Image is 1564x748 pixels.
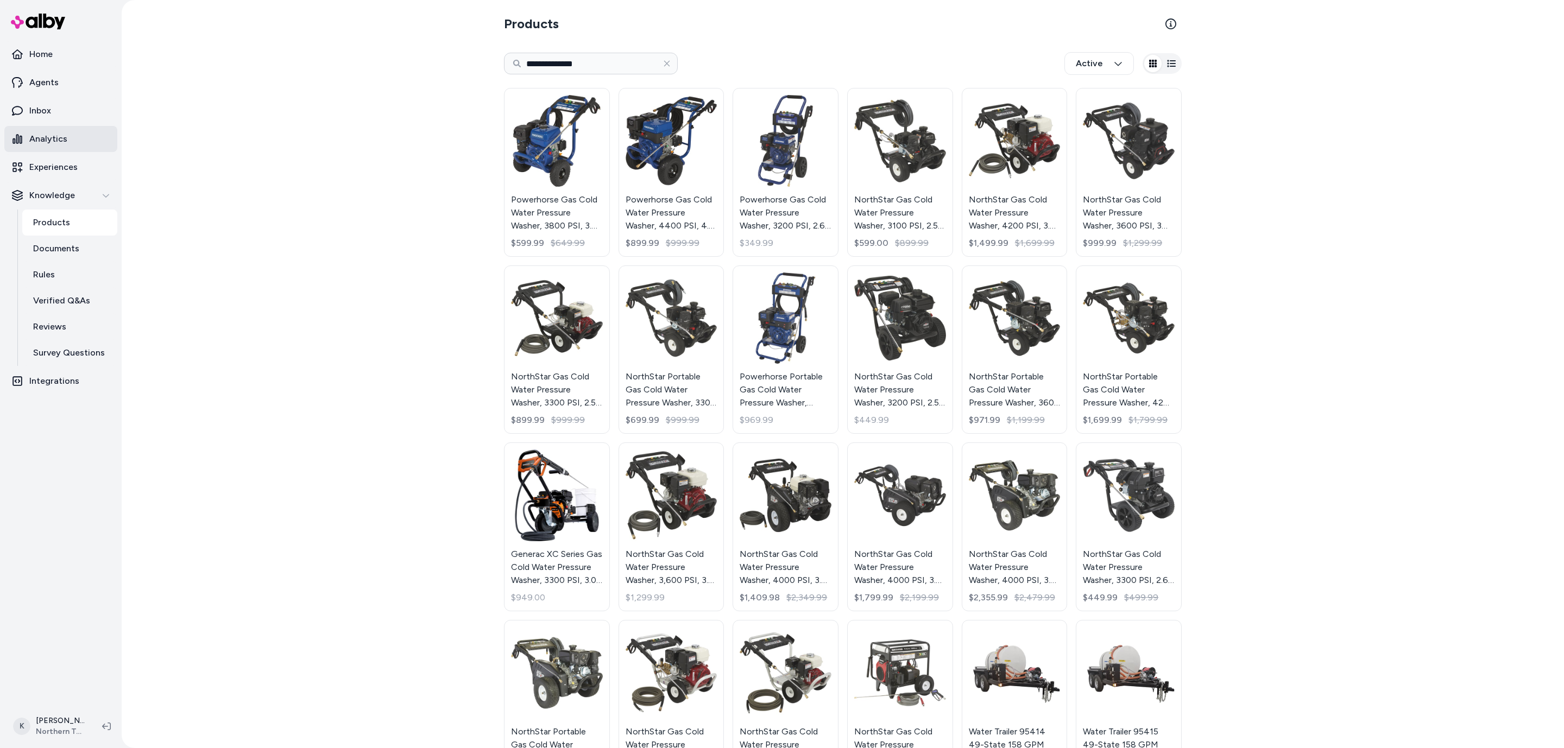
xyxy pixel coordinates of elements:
a: Reviews [22,314,117,340]
a: Inbox [4,98,117,124]
p: Experiences [29,161,78,174]
a: Verified Q&As [22,288,117,314]
a: Rules [22,262,117,288]
a: NorthStar Gas Cold Water Pressure Washer, 3,600 PSI, 3.0 GPM, Honda Engine, Model# 157124NorthSta... [619,442,724,611]
a: NorthStar Portable Gas Cold Water Pressure Washer, 3300 PSI, 2.5 GPM, Kohler EngineNorthStar Port... [619,265,724,434]
p: Documents [33,242,79,255]
p: Verified Q&As [33,294,90,307]
a: Integrations [4,368,117,394]
a: NorthStar Gas Cold Water Pressure Washer, 3600 PSI, 3 GPM, NorthStar EngineNorthStar Gas Cold Wat... [1076,88,1182,257]
a: NorthStar Gas Cold Water Pressure Washer, 3100 PSI, 2.5 GPM, Kohler EngineNorthStar Gas Cold Wate... [847,88,953,257]
a: Survey Questions [22,340,117,366]
span: K [13,718,30,735]
a: NorthStar Portable Gas Cold Water Pressure Washer, 4200 PSI, 3.5 GPM, Kohler EngineNorthStar Port... [1076,265,1182,434]
p: Integrations [29,375,79,388]
a: Documents [22,236,117,262]
a: NorthStar Gas Cold Water Pressure Washer, 4000 PSI, 3.5 GPM, Honda Engine, Belt DriveNorthStar Ga... [733,442,838,611]
a: Products [22,210,117,236]
p: Inbox [29,104,51,117]
a: Analytics [4,126,117,152]
a: NorthStar Portable Gas Cold Water Pressure Washer, 3600 PSI, 3 GPM, Kohler EngineNorthStar Portab... [962,265,1068,434]
p: Reviews [33,320,66,333]
span: Northern Tool [36,726,85,737]
p: [PERSON_NAME] [36,715,85,726]
p: Survey Questions [33,346,105,359]
a: Experiences [4,154,117,180]
img: alby Logo [11,14,65,29]
a: NorthStar Gas Cold Water Pressure Washer, 3300 PSI, 2.5 GPM Honda EngineNorthStar Gas Cold Water ... [504,265,610,434]
button: Active [1064,52,1134,75]
a: Powerhorse Gas Cold Water Pressure Washer, 3200 PSI, 2.6 GPMPowerhorse Gas Cold Water Pressure Wa... [733,88,838,257]
a: Generac XC Series Gas Cold Water Pressure Washer, 3300 PSI, 3.0 GPM, Model# 8870Generac XC Series... [504,442,610,611]
p: Agents [29,76,59,89]
p: Knowledge [29,189,75,202]
a: NorthStar Gas Cold Water Pressure Washer, 4000 PSI, 3.5 GPM, NorthStar Engine, Belt DriveNorthSta... [847,442,953,611]
p: Home [29,48,53,61]
a: NorthStar Gas Cold Water Pressure Washer, 3300 PSI, 2.6 GPM, Kohler Professional-Grade EngineNort... [1076,442,1182,611]
a: Powerhorse Gas Cold Water Pressure Washer, 3800 PSI, 3.6 GPMPowerhorse Gas Cold Water Pressure Wa... [504,88,610,257]
a: NorthStar Gas Cold Water Pressure Washer, 4000 PSI, 3.5 GPM, Kohler Engine, Belt DriveNorthStar G... [962,442,1068,611]
a: Home [4,41,117,67]
button: Knowledge [4,182,117,208]
p: Analytics [29,132,67,145]
p: Products [33,216,70,229]
h2: Products [504,15,559,33]
a: Powerhorse Gas Cold Water Pressure Washer, 4400 PSI, 4.2 GPMPowerhorse Gas Cold Water Pressure Wa... [619,88,724,257]
a: Agents [4,69,117,96]
a: NorthStar Gas Cold Water Pressure Washer, 4200 PSI, 3.5 GPM, Honda EngineNorthStar Gas Cold Water... [962,88,1068,257]
a: NorthStar Gas Cold Water Pressure Washer, 3200 PSI, 2.5 GPM, Briggs & Stratton EngineNorthStar Ga... [847,265,953,434]
p: Rules [33,268,55,281]
button: K[PERSON_NAME]Northern Tool [7,709,93,744]
a: Powerhorse Portable Gas Cold Water Pressure Washer, 4000 PSI, 4.0 GPM, Model #1574200Powerhorse P... [733,265,838,434]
